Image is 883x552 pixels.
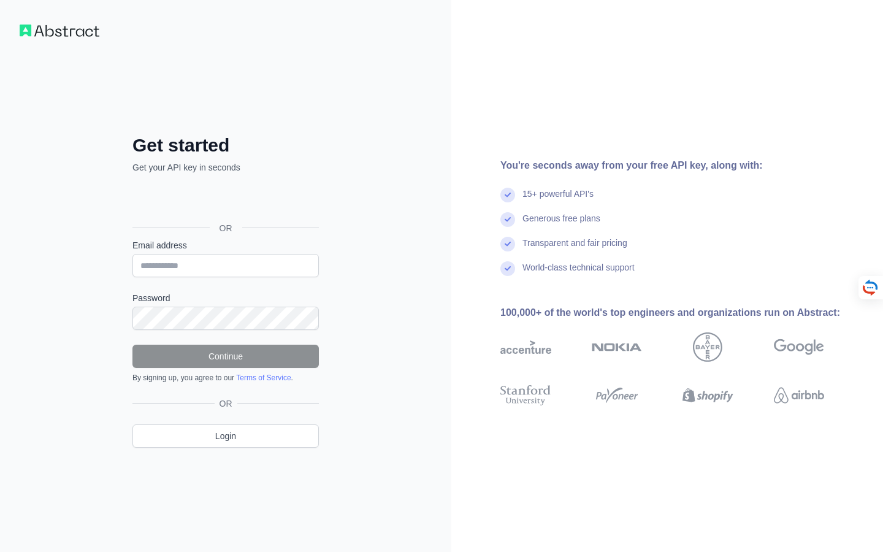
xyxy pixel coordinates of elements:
img: airbnb [774,383,825,408]
img: Workflow [20,25,99,37]
a: Terms of Service [236,374,291,382]
div: You're seconds away from your free API key, along with: [500,158,863,173]
img: nokia [592,332,643,362]
div: By signing up, you agree to our . [132,373,319,383]
label: Password [132,292,319,304]
p: Get your API key in seconds [132,161,319,174]
iframe: Sign in with Google Button [126,187,323,214]
h2: Get started [132,134,319,156]
img: check mark [500,188,515,202]
span: OR [210,222,242,234]
img: stanford university [500,383,551,408]
img: check mark [500,237,515,251]
button: Continue [132,345,319,368]
div: Transparent and fair pricing [522,237,627,261]
div: World-class technical support [522,261,635,286]
label: Email address [132,239,319,251]
img: check mark [500,212,515,227]
img: accenture [500,332,551,362]
img: payoneer [592,383,643,408]
img: shopify [682,383,733,408]
span: OR [215,397,237,410]
img: bayer [693,332,722,362]
div: 15+ powerful API's [522,188,594,212]
a: Login [132,424,319,448]
img: check mark [500,261,515,276]
img: google [774,332,825,362]
div: 100,000+ of the world's top engineers and organizations run on Abstract: [500,305,863,320]
div: Generous free plans [522,212,600,237]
